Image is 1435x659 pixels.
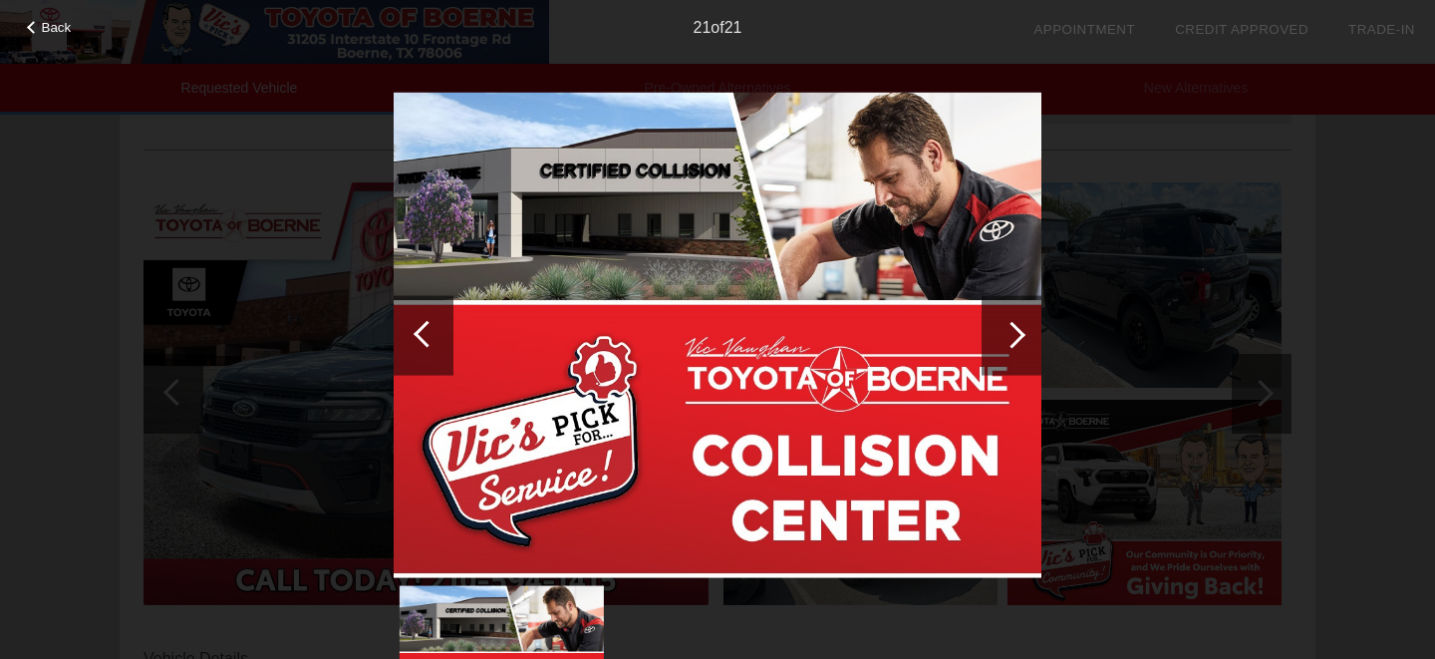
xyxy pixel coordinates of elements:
span: Back [42,20,72,35]
span: 21 [724,19,742,36]
a: Trade-In [1348,22,1415,37]
a: Appointment [1033,22,1135,37]
img: image.aspx [394,92,1041,578]
span: 21 [694,19,712,36]
a: Credit Approved [1175,22,1308,37]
